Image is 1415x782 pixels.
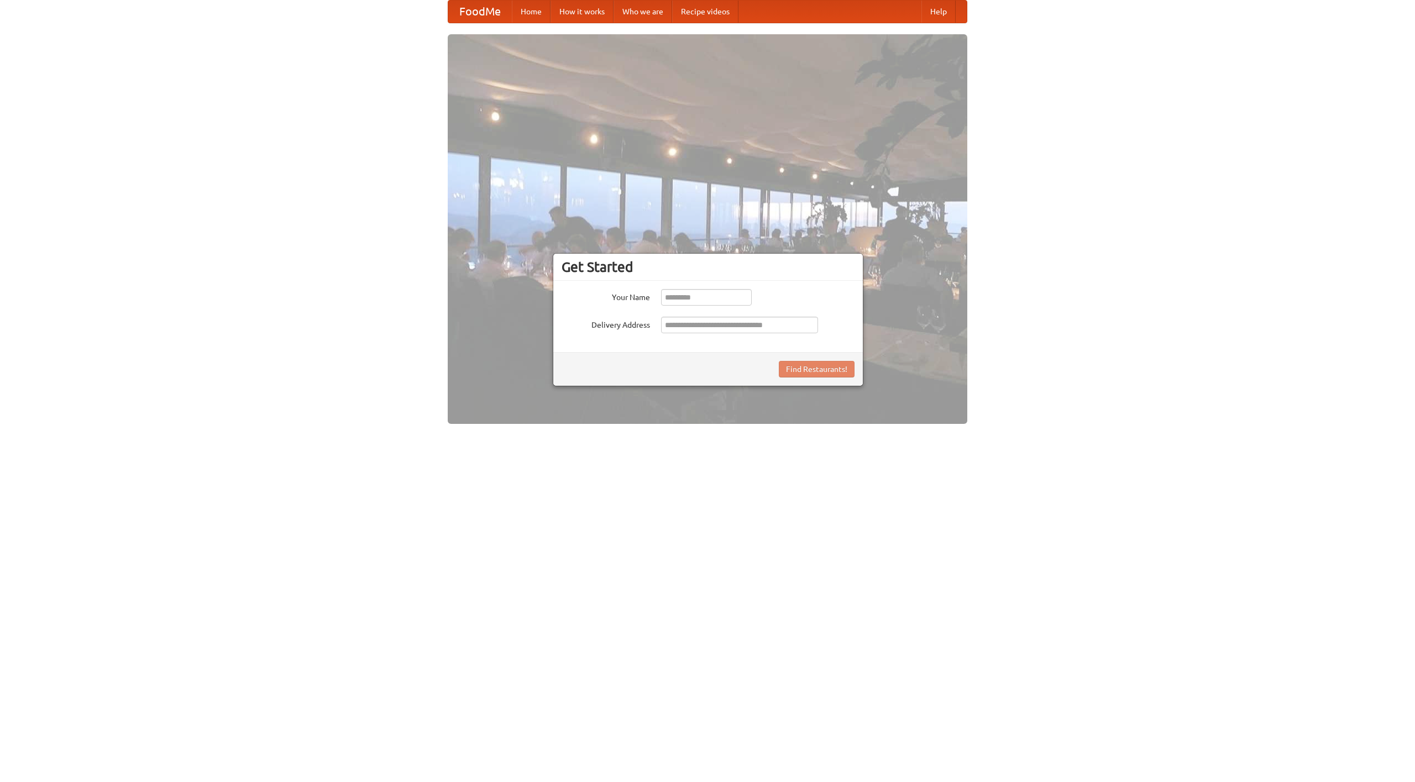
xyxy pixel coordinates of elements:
label: Delivery Address [562,317,650,330]
label: Your Name [562,289,650,303]
button: Find Restaurants! [779,361,855,377]
a: How it works [551,1,614,23]
a: Recipe videos [672,1,738,23]
a: FoodMe [448,1,512,23]
h3: Get Started [562,259,855,275]
a: Help [921,1,956,23]
a: Home [512,1,551,23]
a: Who we are [614,1,672,23]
